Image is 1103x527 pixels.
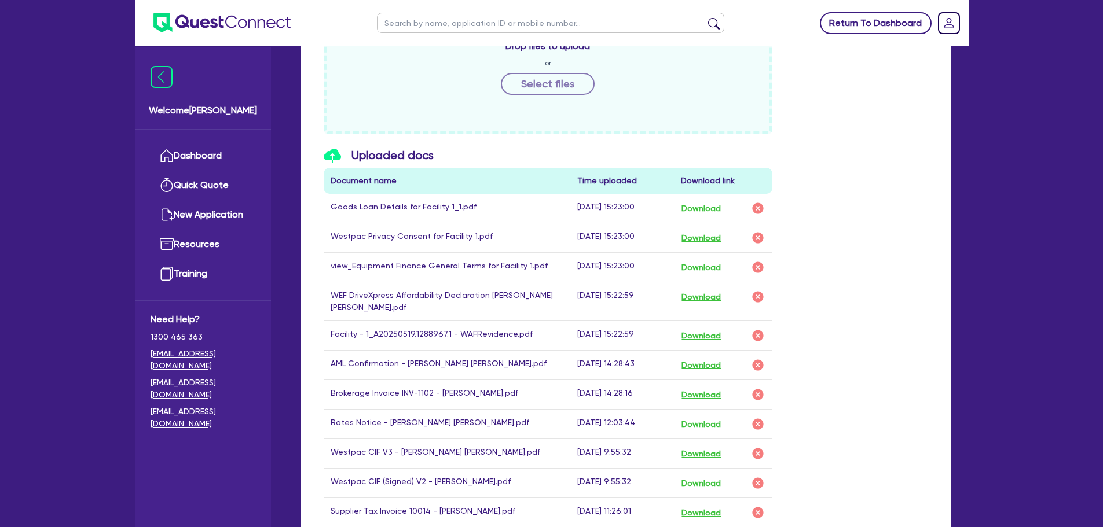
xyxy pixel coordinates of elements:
[681,387,721,402] button: Download
[751,447,765,460] img: delete-icon
[151,66,173,88] img: icon-menu-close
[324,321,571,351] td: Facility - 1_A20250519.1288967.1 - WAFRevidence.pdf
[681,328,721,343] button: Download
[151,312,255,326] span: Need Help?
[151,230,255,259] a: Resources
[570,168,674,194] th: Time uploaded
[751,358,765,372] img: delete-icon
[751,506,765,519] img: delete-icon
[820,12,932,34] a: Return To Dashboard
[324,469,571,498] td: Westpac CIF (Signed) V2 - [PERSON_NAME].pdf
[324,410,571,439] td: Rates Notice - [PERSON_NAME] [PERSON_NAME].pdf
[324,253,571,282] td: view_Equipment Finance General Terms for Facility 1.pdf
[570,253,674,282] td: [DATE] 15:23:00
[151,406,255,430] a: [EMAIL_ADDRESS][DOMAIN_NAME]
[681,289,721,304] button: Download
[151,259,255,289] a: Training
[681,358,721,373] button: Download
[681,417,721,432] button: Download
[681,260,721,275] button: Download
[570,223,674,253] td: [DATE] 15:23:00
[934,8,964,38] a: Dropdown toggle
[324,148,773,164] h3: Uploaded docs
[324,439,571,469] td: Westpac CIF V3 - [PERSON_NAME] [PERSON_NAME].pdf
[751,201,765,215] img: delete-icon
[681,505,721,520] button: Download
[151,348,255,372] a: [EMAIL_ADDRESS][DOMAIN_NAME]
[324,282,571,321] td: WEF DriveXpress Affordability Declaration [PERSON_NAME] [PERSON_NAME].pdf
[501,73,595,95] button: Select files
[149,104,257,117] span: Welcome [PERSON_NAME]
[324,149,341,163] img: icon-upload
[160,267,174,281] img: training
[570,321,674,351] td: [DATE] 15:22:59
[151,141,255,171] a: Dashboard
[751,476,765,490] img: delete-icon
[545,58,551,68] span: or
[751,329,765,342] img: delete-icon
[160,178,174,192] img: quick-quote
[324,168,571,194] th: Document name
[377,13,724,33] input: Search by name, application ID or mobile number...
[681,201,721,216] button: Download
[151,377,255,401] a: [EMAIL_ADDRESS][DOMAIN_NAME]
[324,351,571,380] td: AML Confirmation - [PERSON_NAME] [PERSON_NAME].pdf
[751,290,765,304] img: delete-icon
[681,230,721,245] button: Download
[674,168,772,194] th: Download link
[570,282,674,321] td: [DATE] 15:22:59
[681,476,721,491] button: Download
[160,208,174,222] img: new-application
[751,388,765,401] img: delete-icon
[324,194,571,223] td: Goods Loan Details for Facility 1_1.pdf
[570,410,674,439] td: [DATE] 12:03:44
[151,331,255,343] span: 1300 465 363
[160,237,174,251] img: resources
[751,260,765,274] img: delete-icon
[151,200,255,230] a: New Application
[570,469,674,498] td: [DATE] 9:55:32
[324,223,571,253] td: Westpac Privacy Consent for Facility 1.pdf
[751,417,765,431] img: delete-icon
[153,13,291,32] img: quest-connect-logo-blue
[681,446,721,461] button: Download
[324,380,571,410] td: Brokerage Invoice INV-1102 - [PERSON_NAME].pdf
[570,351,674,380] td: [DATE] 14:28:43
[751,231,765,245] img: delete-icon
[151,171,255,200] a: Quick Quote
[570,380,674,410] td: [DATE] 14:28:16
[570,194,674,223] td: [DATE] 15:23:00
[570,439,674,469] td: [DATE] 9:55:32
